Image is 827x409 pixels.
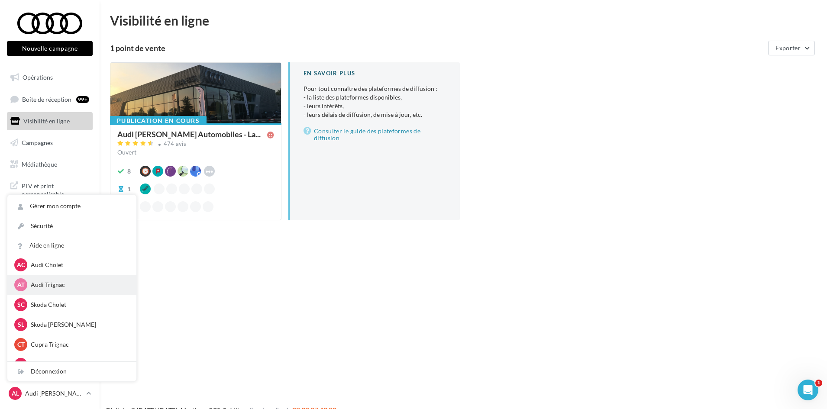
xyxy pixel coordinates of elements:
div: Déconnexion [7,362,136,381]
span: CT [17,340,25,349]
iframe: Intercom live chat [798,380,818,400]
span: Exporter [775,44,801,52]
p: Audi Trignac [31,280,126,289]
span: Médiathèque [22,160,57,167]
span: 1 [815,380,822,386]
div: 99+ [76,96,89,103]
span: PLV et print personnalisable [22,180,89,199]
a: PLV et print personnalisable [5,177,94,202]
span: Boîte de réception [22,95,71,103]
span: Ouvert [117,148,136,156]
li: - leurs délais de diffusion, de mise à jour, etc. [304,110,446,119]
span: Campagnes [22,139,53,146]
a: Médiathèque [5,155,94,174]
div: Visibilité en ligne [110,14,817,27]
div: 1 [127,185,131,193]
span: SL [18,320,24,329]
span: Audi [PERSON_NAME] Automobiles - La... [117,130,261,138]
a: Visibilité en ligne [5,112,94,130]
div: 8 [127,167,131,176]
div: Publication en cours [110,116,207,126]
span: SC [17,300,25,309]
a: Gérer mon compte [7,196,136,216]
p: Audi [PERSON_NAME] [25,389,83,398]
a: AL Audi [PERSON_NAME] [7,385,93,402]
p: Skoda [PERSON_NAME] [31,320,126,329]
span: AT [17,280,25,289]
a: Sécurité [7,216,136,236]
p: Cupra Trignac [31,340,126,349]
p: Skoda Cholet [31,300,126,309]
p: Pour tout connaître des plateformes de diffusion : [304,84,446,119]
span: SC [17,360,25,369]
a: Consulter le guide des plateformes de diffusion [304,126,446,143]
a: 474 avis [117,139,274,150]
div: En savoir plus [304,69,446,77]
p: Seat Cholet [31,360,126,369]
div: 1 point de vente [110,44,765,52]
span: AC [17,261,25,269]
span: AL [12,389,19,398]
div: 474 avis [164,141,187,147]
a: Aide en ligne [7,236,136,255]
button: Exporter [768,41,815,55]
li: - leurs intérêts, [304,102,446,110]
a: Boîte de réception99+ [5,90,94,109]
p: Audi Cholet [31,261,126,269]
a: Campagnes [5,134,94,152]
span: Opérations [23,74,53,81]
span: Visibilité en ligne [23,117,70,125]
li: - la liste des plateformes disponibles, [304,93,446,102]
a: Opérations [5,68,94,87]
button: Nouvelle campagne [7,41,93,56]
